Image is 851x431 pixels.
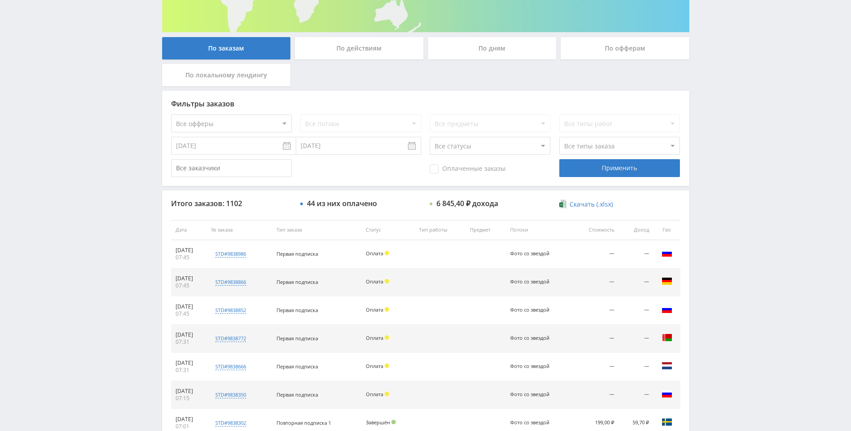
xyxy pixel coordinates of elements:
[215,391,246,398] div: std#9838350
[619,296,654,325] td: —
[176,395,203,402] div: 07:15
[385,307,389,312] span: Холд
[430,165,506,173] span: Оплаченные заказы
[559,199,567,208] img: xlsx
[662,248,672,258] img: rus.png
[207,220,272,240] th: № заказа
[277,307,318,313] span: Первая подписка
[571,296,618,325] td: —
[366,278,383,285] span: Оплата
[506,220,572,240] th: Потоки
[171,100,680,108] div: Фильтры заказов
[385,279,389,283] span: Холд
[559,159,680,177] div: Применить
[366,250,383,257] span: Оплата
[654,220,680,240] th: Гео
[571,268,618,296] td: —
[559,200,613,209] a: Скачать (.xlsx)
[385,251,389,255] span: Холд
[510,307,550,313] div: Фото со звездой
[277,279,318,285] span: Первая подписка
[176,359,203,367] div: [DATE]
[662,389,672,399] img: rus.png
[465,220,506,240] th: Предмет
[366,391,383,397] span: Оплата
[662,360,672,371] img: nld.png
[571,353,618,381] td: —
[307,199,377,207] div: 44 из них оплачено
[272,220,361,240] th: Тип заказа
[366,334,383,341] span: Оплата
[366,419,390,426] span: Завершён
[510,251,550,257] div: Фото со звездой
[171,199,292,207] div: Итого заказов: 1102
[662,332,672,343] img: blr.png
[385,392,389,396] span: Холд
[176,423,203,430] div: 07:01
[361,220,415,240] th: Статус
[215,335,246,342] div: std#9838772
[366,306,383,313] span: Оплата
[176,247,203,254] div: [DATE]
[391,420,396,424] span: Подтвержден
[366,363,383,369] span: Оплата
[436,199,498,207] div: 6 845,40 ₽ дохода
[619,268,654,296] td: —
[176,367,203,374] div: 07:31
[619,220,654,240] th: Доход
[176,338,203,346] div: 07:31
[277,250,318,257] span: Первая подписка
[176,331,203,338] div: [DATE]
[662,276,672,287] img: deu.png
[277,335,318,342] span: Первая подписка
[176,310,203,317] div: 07:45
[619,325,654,353] td: —
[176,275,203,282] div: [DATE]
[510,279,550,285] div: Фото со звездой
[571,381,618,409] td: —
[215,250,246,258] div: std#9838986
[571,240,618,268] td: —
[171,159,292,177] input: Все заказчики
[215,279,246,286] div: std#9838866
[510,420,550,426] div: Фото со звездой
[385,335,389,340] span: Холд
[277,419,331,426] span: Повторная подписка 1
[176,416,203,423] div: [DATE]
[619,381,654,409] td: —
[561,37,689,59] div: По офферам
[176,388,203,395] div: [DATE]
[510,335,550,341] div: Фото со звездой
[176,282,203,289] div: 07:45
[415,220,465,240] th: Тип работы
[510,363,550,369] div: Фото со звездой
[510,392,550,397] div: Фото со звездой
[571,220,618,240] th: Стоимость
[662,304,672,315] img: rus.png
[619,353,654,381] td: —
[162,64,291,86] div: По локальному лендингу
[215,419,246,427] div: std#9838302
[277,391,318,398] span: Первая подписка
[176,254,203,261] div: 07:45
[176,303,203,310] div: [DATE]
[570,201,613,208] span: Скачать (.xlsx)
[162,37,291,59] div: По заказам
[571,325,618,353] td: —
[171,220,207,240] th: Дата
[295,37,423,59] div: По действиям
[385,363,389,368] span: Холд
[428,37,557,59] div: По дням
[215,363,246,370] div: std#9838666
[277,363,318,370] span: Первая подписка
[215,307,246,314] div: std#9838852
[662,417,672,427] img: swe.png
[619,240,654,268] td: —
